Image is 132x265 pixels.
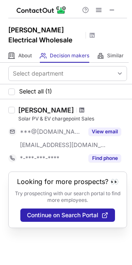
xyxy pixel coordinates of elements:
button: Continue on Search Portal [20,209,115,222]
span: ***@[DOMAIN_NAME] [20,128,83,135]
span: Select all (1) [19,88,52,95]
div: Select department [13,69,64,78]
span: Similar [107,52,124,59]
h1: [PERSON_NAME] Electrical Wholesale [8,25,83,45]
span: Continue on Search Portal [27,212,98,218]
span: Decision makers [50,52,89,59]
span: [EMAIL_ADDRESS][DOMAIN_NAME] [20,141,106,149]
div: Solar PV & EV chargepoint Sales [18,115,127,123]
button: Reveal Button [88,128,121,136]
img: ContactOut v5.3.10 [17,5,66,15]
p: Try prospecting with our search portal to find more employees. [15,190,121,204]
header: Looking for more prospects? 👀 [17,178,119,185]
div: [PERSON_NAME] [18,106,74,114]
button: Reveal Button [88,154,121,162]
span: About [18,52,32,59]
